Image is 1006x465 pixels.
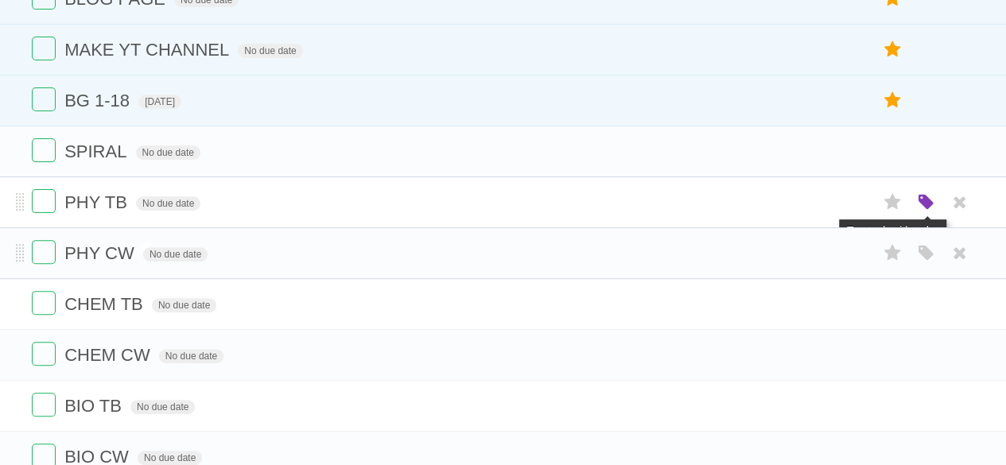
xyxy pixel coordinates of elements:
span: MAKE YT CHANNEL [64,40,233,60]
label: Star task [877,87,907,114]
span: No due date [143,247,208,262]
span: No due date [238,44,302,58]
label: Done [32,240,56,264]
span: CHEM CW [64,345,154,365]
label: Done [32,342,56,366]
span: BG 1-18 [64,91,134,110]
label: Done [32,87,56,111]
label: Done [32,291,56,315]
span: No due date [138,451,202,465]
label: Done [32,189,56,213]
label: Star task [877,240,907,266]
label: Done [32,37,56,60]
span: PHY TB [64,192,131,212]
span: No due date [159,349,223,363]
span: No due date [136,196,200,211]
span: SPIRAL [64,141,130,161]
span: No due date [130,400,195,414]
span: CHEM TB [64,294,147,314]
label: Done [32,138,56,162]
span: [DATE] [138,95,181,109]
span: No due date [152,298,216,312]
label: Done [32,393,56,417]
span: PHY CW [64,243,138,263]
span: BIO TB [64,396,126,416]
label: Star task [877,189,907,215]
label: Star task [877,37,907,63]
span: No due date [136,145,200,160]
